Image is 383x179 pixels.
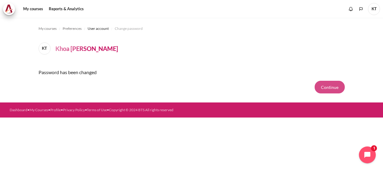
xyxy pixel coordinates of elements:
[21,3,45,15] a: My courses
[30,108,48,112] a: My Courses
[88,26,109,31] span: User account
[50,108,61,112] a: Profile
[39,26,57,31] span: My courses
[39,64,345,81] div: Password has been changed
[63,108,85,112] a: Privacy Policy
[39,25,57,32] a: My courses
[10,108,27,112] a: Dashboard
[39,24,345,33] nav: Navigation bar
[357,5,366,14] button: Languages
[115,25,143,32] a: Change password
[109,108,173,112] a: Copyright © 2024 BTS All rights reserved
[368,3,380,15] span: KT
[5,5,13,14] img: Architeck
[63,26,82,31] span: Preferences
[3,3,18,15] a: Architeck Architeck
[39,42,53,55] a: KT
[55,44,118,53] h4: Khoa [PERSON_NAME]
[115,26,143,31] span: Change password
[63,25,82,32] a: Preferences
[10,107,210,113] div: • • • • •
[368,3,380,15] a: User menu
[47,3,86,15] a: Reports & Analytics
[315,81,345,93] button: Continue
[346,5,355,14] div: Show notification window with no new notifications
[39,42,51,55] span: KT
[87,108,107,112] a: Terms of Use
